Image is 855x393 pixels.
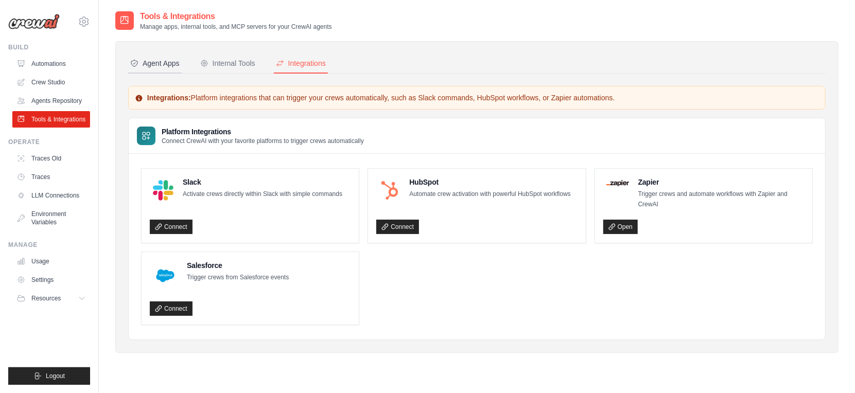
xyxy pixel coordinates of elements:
[12,111,90,128] a: Tools & Integrations
[162,127,364,137] h3: Platform Integrations
[376,220,419,234] a: Connect
[8,367,90,385] button: Logout
[183,189,342,200] p: Activate crews directly within Slack with simple commands
[12,150,90,167] a: Traces Old
[606,180,629,186] img: Zapier Logo
[153,263,178,288] img: Salesforce Logo
[150,220,193,234] a: Connect
[8,241,90,249] div: Manage
[12,74,90,91] a: Crew Studio
[128,54,182,74] button: Agent Apps
[12,290,90,307] button: Resources
[603,220,638,234] a: Open
[31,294,61,302] span: Resources
[130,58,180,68] div: Agent Apps
[274,54,328,74] button: Integrations
[638,189,804,209] p: Trigger crews and automate workflows with Zapier and CrewAI
[638,177,804,187] h4: Zapier
[379,180,400,201] img: HubSpot Logo
[8,43,90,51] div: Build
[12,187,90,204] a: LLM Connections
[200,58,255,68] div: Internal Tools
[187,273,289,283] p: Trigger crews from Salesforce events
[46,372,65,380] span: Logout
[12,206,90,230] a: Environment Variables
[150,301,193,316] a: Connect
[12,272,90,288] a: Settings
[162,137,364,145] p: Connect CrewAI with your favorite platforms to trigger crews automatically
[12,169,90,185] a: Traces
[12,253,90,270] a: Usage
[183,177,342,187] h4: Slack
[12,93,90,109] a: Agents Repository
[140,23,332,31] p: Manage apps, internal tools, and MCP servers for your CrewAI agents
[135,93,819,103] p: Platform integrations that can trigger your crews automatically, such as Slack commands, HubSpot ...
[12,56,90,72] a: Automations
[153,180,173,201] img: Slack Logo
[8,14,60,29] img: Logo
[147,94,191,102] strong: Integrations:
[8,138,90,146] div: Operate
[187,260,289,271] h4: Salesforce
[276,58,326,68] div: Integrations
[409,189,570,200] p: Automate crew activation with powerful HubSpot workflows
[409,177,570,187] h4: HubSpot
[140,10,332,23] h2: Tools & Integrations
[198,54,257,74] button: Internal Tools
